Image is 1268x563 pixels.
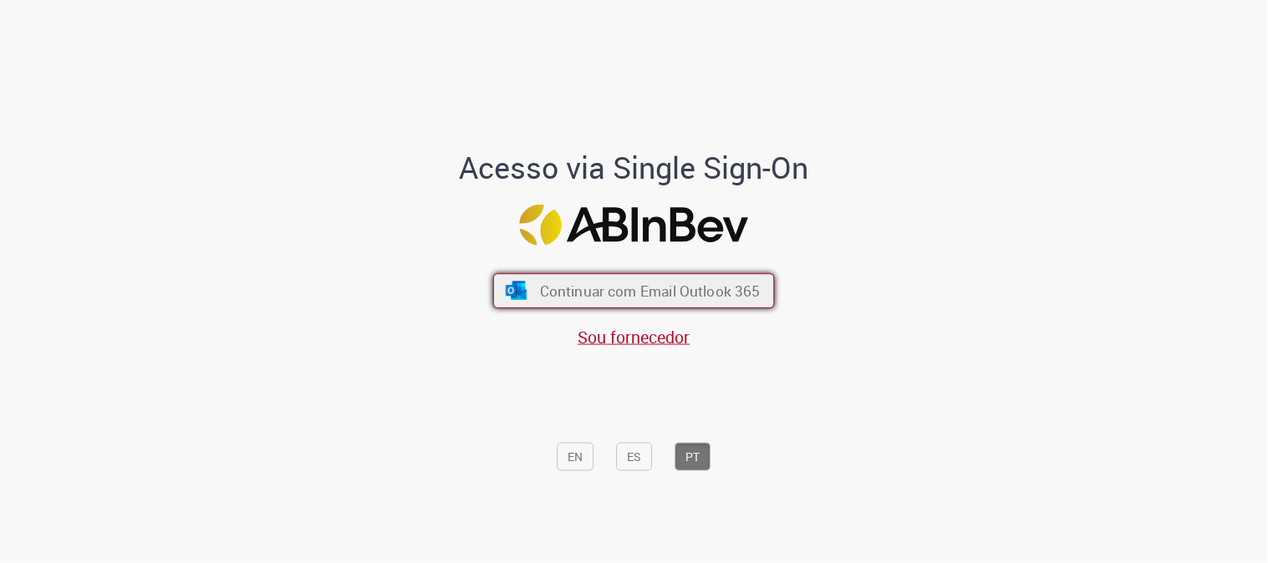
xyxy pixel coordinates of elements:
[402,151,866,185] h1: Acesso via Single Sign-On
[540,281,761,301] span: Continuar com Email Outlook 365
[520,204,749,245] img: Logo ABInBev
[504,281,528,300] img: ícone Azure/Microsoft 360
[578,326,690,348] a: Sou fornecedor
[675,443,711,471] button: PT
[617,443,653,471] button: ES
[493,273,775,308] button: ícone Azure/Microsoft 360 Continuar com Email Outlook 365
[558,443,594,471] button: EN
